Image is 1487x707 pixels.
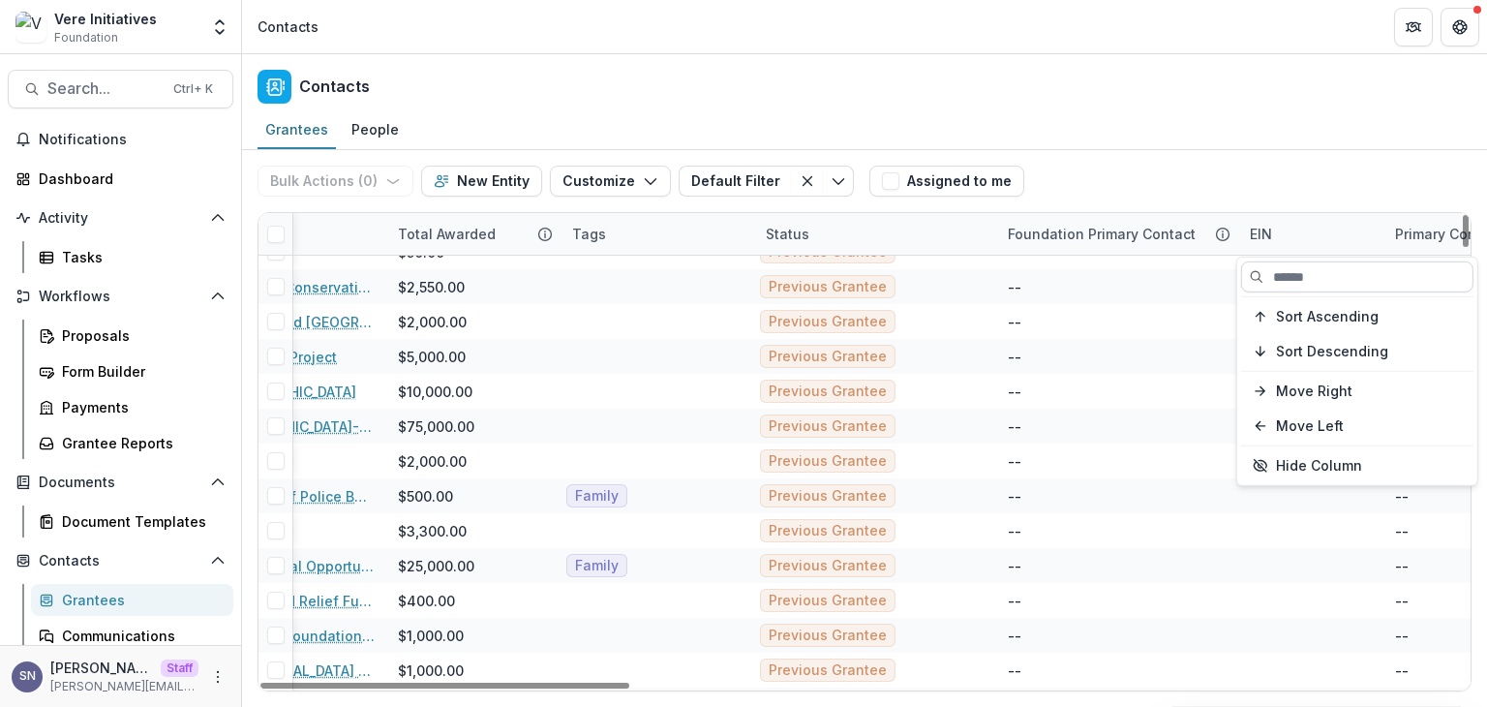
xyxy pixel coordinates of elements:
div: -- [1008,661,1021,681]
span: Sort Ascending [1276,308,1379,324]
a: Proposals [31,320,233,352]
div: $2,550.00 [398,277,465,297]
span: Previous Grantee [769,558,887,574]
span: Notifications [39,132,226,148]
div: People [344,115,407,143]
span: Family [575,488,619,505]
div: Tasks [62,247,218,267]
span: Previous Grantee [769,628,887,644]
div: Total Awarded [386,213,561,255]
div: -- [1008,347,1021,367]
div: -- [1008,521,1021,541]
div: $25,000.00 [398,556,474,576]
button: Open Activity [8,202,233,233]
div: -- [1008,486,1021,507]
button: Sort Descending [1241,336,1473,367]
div: -- [1008,416,1021,437]
div: -- [1395,661,1409,681]
span: Previous Grantee [769,384,887,400]
div: Status [754,213,996,255]
span: Previous Grantee [769,349,887,365]
div: Tags [561,213,754,255]
span: Previous Grantee [769,314,887,330]
button: Customize [550,166,671,197]
span: Previous Grantee [769,488,887,505]
div: Document Templates [62,511,218,532]
div: $1,000.00 [398,661,464,681]
div: -- [1395,556,1409,576]
button: Move Left [1241,411,1473,442]
img: Vere Initiatives [15,12,46,43]
a: Communications [31,620,233,652]
div: Total Awarded [386,224,507,244]
span: Previous Grantee [769,279,887,295]
div: Foundation Primary Contact [996,213,1238,255]
button: Notifications [8,124,233,155]
div: Grantees [258,115,336,143]
button: Clear filter [792,166,823,197]
div: Tags [561,224,618,244]
div: Shawn Non-Profit [19,670,36,683]
div: Foundation Primary Contact [996,224,1207,244]
button: Sort Ascending [1241,301,1473,332]
a: Payments [31,391,233,423]
div: -- [1008,591,1021,611]
a: Grantees [31,584,233,616]
div: Contacts [258,16,319,37]
button: Search... [8,70,233,108]
div: Communications [62,626,218,646]
div: Ctrl + K [169,78,217,100]
div: Vere Initiatives [54,9,157,29]
div: -- [1008,556,1021,576]
span: Previous Grantee [769,593,887,609]
a: Form Builder [31,355,233,387]
a: Grantees [258,111,336,149]
button: More [206,665,229,689]
div: Grantees [62,590,218,610]
button: Open entity switcher [206,8,233,46]
button: Open Contacts [8,545,233,576]
div: Dashboard [39,169,218,189]
div: EIN [1238,224,1284,244]
button: Bulk Actions (0) [258,166,413,197]
span: Previous Grantee [769,523,887,539]
span: Contacts [39,553,202,569]
div: Grantee Reports [62,433,218,453]
div: $3,300.00 [398,521,467,541]
div: -- [1008,626,1021,646]
span: Documents [39,475,202,491]
div: -- [1395,521,1409,541]
div: Payments [62,397,218,417]
span: Sort Descending [1276,343,1388,359]
div: -- [1008,451,1021,472]
div: Status [754,224,821,244]
div: $1,000.00 [398,626,464,646]
div: $75,000.00 [398,416,474,437]
div: -- [1395,591,1409,611]
button: Assigned to me [869,166,1024,197]
a: Grantee Reports [31,427,233,459]
span: Previous Grantee [769,662,887,679]
span: Workflows [39,289,202,305]
a: Dashboard [8,163,233,195]
div: Proposals [62,325,218,346]
div: $400.00 [398,591,455,611]
button: Get Help [1441,8,1479,46]
a: Document Templates [31,506,233,538]
span: Activity [39,210,202,227]
p: Staff [161,660,198,677]
button: Open Documents [8,467,233,498]
h2: Contacts [299,77,370,96]
span: Family [575,558,619,574]
div: $2,000.00 [398,451,467,472]
div: EIN [1238,213,1383,255]
button: Default Filter [679,166,792,197]
span: Foundation [54,29,118,46]
div: $500.00 [398,486,453,507]
div: -- [1395,626,1409,646]
p: [PERSON_NAME] [50,658,153,678]
button: Partners [1394,8,1433,46]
